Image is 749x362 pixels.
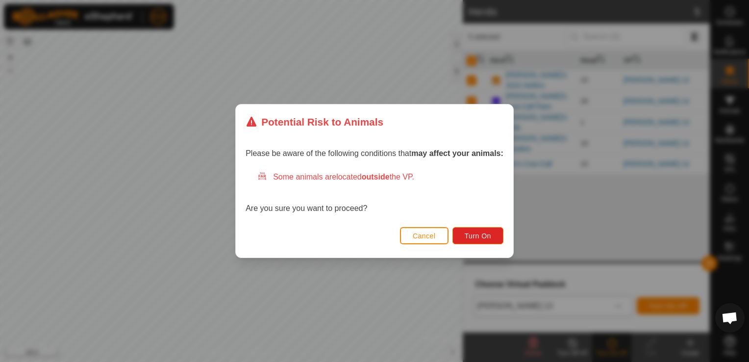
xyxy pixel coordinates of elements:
[465,232,491,240] span: Turn On
[362,173,390,181] strong: outside
[411,149,503,157] strong: may affect your animals:
[246,149,503,157] span: Please be aware of the following conditions that
[246,171,503,214] div: Are you sure you want to proceed?
[413,232,436,240] span: Cancel
[715,303,745,333] div: Open chat
[336,173,414,181] span: located the VP.
[452,227,503,244] button: Turn On
[257,171,503,183] div: Some animals are
[246,114,383,129] div: Potential Risk to Animals
[400,227,449,244] button: Cancel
